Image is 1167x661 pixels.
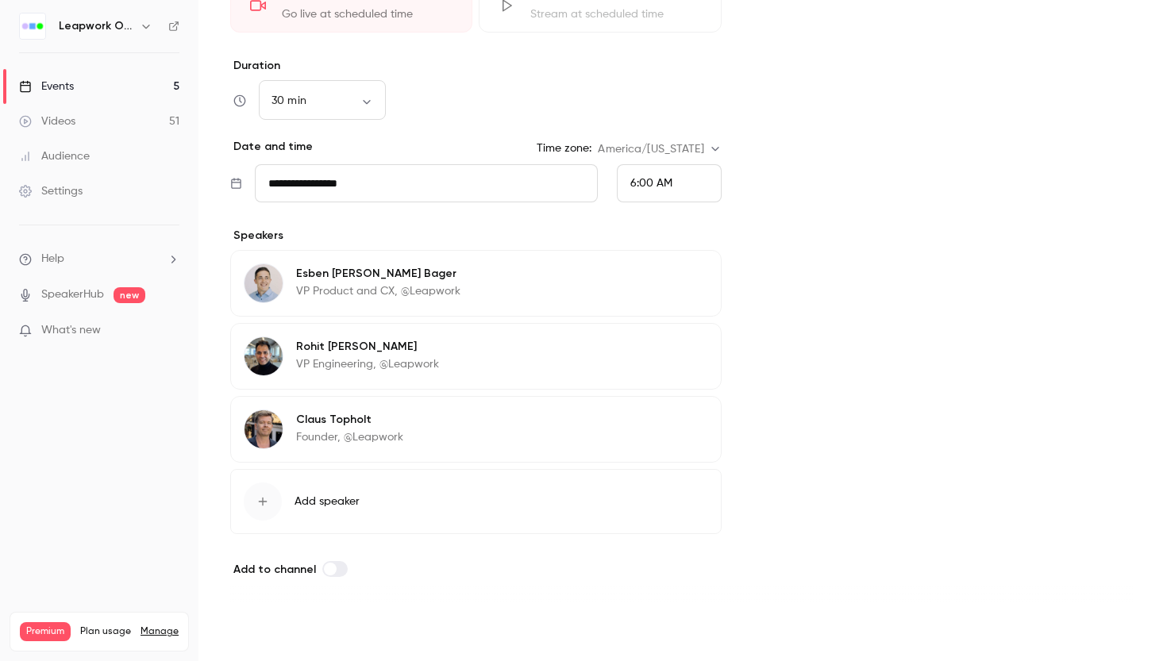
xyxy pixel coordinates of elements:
span: Add to channel [233,563,316,576]
div: From [617,164,722,202]
p: VP Engineering, @Leapwork [296,356,439,372]
p: Rohit [PERSON_NAME] [296,339,439,355]
label: Duration [230,58,722,74]
img: Rohit Raghuvansi [245,337,283,375]
div: America/[US_STATE] [598,141,721,157]
div: Stream at scheduled time [530,6,701,22]
div: Go live at scheduled time [282,6,453,22]
span: Add speaker [295,494,360,509]
p: Founder, @Leapwork [296,429,403,445]
iframe: Noticeable Trigger [160,324,179,338]
span: 6:00 AM [630,178,672,189]
a: Manage [141,625,179,638]
div: 30 min [259,93,386,109]
h6: Leapwork Online Event [59,18,133,34]
p: Claus Topholt [296,412,403,428]
span: Premium [20,622,71,641]
div: Audience [19,148,90,164]
div: Esben Jørgensen BagerEsben [PERSON_NAME] BagerVP Product and CX, @Leapwork [230,250,722,317]
img: Esben Jørgensen Bager [245,264,283,302]
p: Date and time [230,139,313,155]
label: Time zone: [537,140,591,156]
img: Leapwork Online Event [20,13,45,39]
p: VP Product and CX, @Leapwork [296,283,460,299]
span: Plan usage [80,625,131,638]
img: Claus Topholt [245,410,283,448]
p: Esben [PERSON_NAME] Bager [296,266,460,282]
li: help-dropdown-opener [19,251,179,267]
div: Rohit RaghuvansiRohit [PERSON_NAME]VP Engineering, @Leapwork [230,323,722,390]
div: Settings [19,183,83,199]
p: Speakers [230,228,722,244]
span: new [114,287,145,303]
button: Add speaker [230,469,722,534]
div: Videos [19,113,75,129]
input: Tue, Feb 17, 2026 [255,164,598,202]
span: What's new [41,322,101,339]
div: Events [19,79,74,94]
span: Help [41,251,64,267]
button: Save [230,617,287,648]
div: Claus TopholtClaus TopholtFounder, @Leapwork [230,396,722,463]
a: SpeakerHub [41,286,104,303]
